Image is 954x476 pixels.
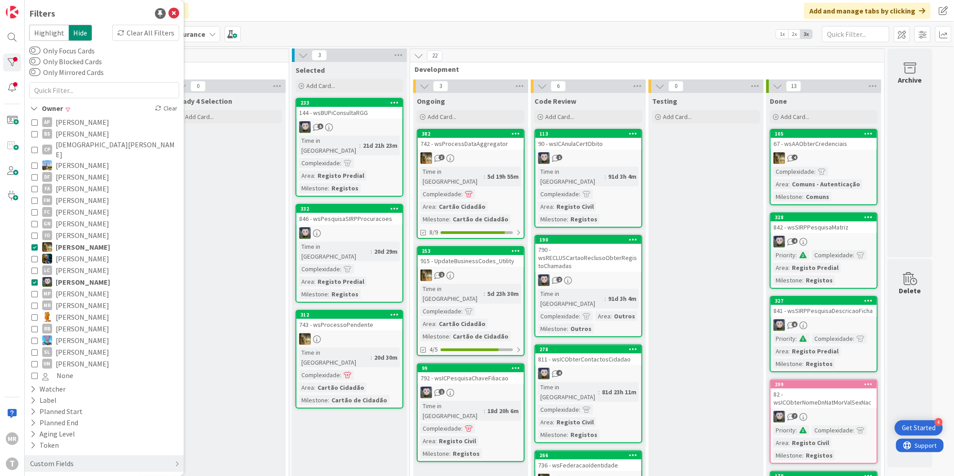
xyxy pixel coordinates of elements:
[340,264,341,274] span: :
[439,154,445,160] span: 3
[340,370,341,380] span: :
[31,183,177,194] button: FA [PERSON_NAME]
[31,116,177,128] button: AP [PERSON_NAME]
[579,189,580,199] span: :
[418,372,524,384] div: 792 - wsICPesquisaChaveFiliacao
[296,204,403,303] a: 332846 - wsPesquisaSIRPProcuracoesLSTime in [GEOGRAPHIC_DATA]:20d 29mComplexidade:Area:Registo Pr...
[535,236,641,244] div: 190
[299,277,314,286] div: Area
[56,128,109,140] span: [PERSON_NAME]
[605,172,606,181] span: :
[853,334,854,344] span: :
[435,319,437,329] span: :
[299,171,314,181] div: Area
[315,383,367,392] div: Cartão Cidadão
[296,99,402,119] div: 233144 - wsBUPiConsultaRGG
[539,237,641,243] div: 190
[484,289,485,299] span: :
[42,254,52,264] img: JC
[296,205,402,225] div: 332846 - wsPesquisaSIRPProcuracoes
[300,206,402,212] div: 332
[296,310,403,409] a: 312743 - wsProcessoPendenteJCTime in [GEOGRAPHIC_DATA]:20d 30mComplexidade:Area:Cartão CidadãoMil...
[812,334,853,344] div: Complexidade
[296,99,402,107] div: 233
[773,236,785,247] img: LS
[773,346,788,356] div: Area
[31,194,177,206] button: FM [PERSON_NAME]
[792,322,798,327] span: 6
[420,319,435,329] div: Area
[19,1,41,12] span: Support
[792,154,798,160] span: 4
[795,250,797,260] span: :
[538,189,579,199] div: Complexidade
[804,359,835,369] div: Registos
[56,311,109,323] span: [PERSON_NAME]
[775,214,877,220] div: 328
[773,319,785,331] img: LS
[771,380,877,408] div: 29982 - wsICObterNomeDnNatMorValSexNac
[418,364,524,372] div: 99
[372,353,400,362] div: 20d 30m
[328,395,329,405] span: :
[539,131,641,137] div: 113
[535,368,641,379] div: LS
[420,202,435,212] div: Area
[56,335,109,346] span: [PERSON_NAME]
[788,179,790,189] span: :
[420,269,432,281] img: JC
[553,417,554,427] span: :
[535,130,641,138] div: 113
[56,358,109,370] span: [PERSON_NAME]
[56,140,177,159] span: [DEMOGRAPHIC_DATA][PERSON_NAME]
[31,311,177,323] button: RL [PERSON_NAME]
[42,335,52,345] img: SF
[420,331,449,341] div: Milestone
[535,152,641,164] div: LS
[420,306,461,316] div: Complexidade
[29,45,95,56] label: Only Focus Cards
[773,192,802,202] div: Milestone
[296,107,402,119] div: 144 - wsBUPiConsultaRGG
[773,167,814,176] div: Complexidade
[553,202,554,212] span: :
[296,311,402,319] div: 312
[299,289,328,299] div: Milestone
[42,277,52,287] img: LS
[31,206,177,218] button: FC [PERSON_NAME]
[770,379,878,464] a: 29982 - wsICObterNomeDnNatMorValSexNacLSPriority:Complexidade:Area:Registo CivilMilestone:Registos
[538,202,553,212] div: Area
[538,368,550,379] img: LS
[417,363,525,462] a: 99792 - wsICPesquisaChaveFiliacaoLSTime in [GEOGRAPHIC_DATA]:18d 20h 6mComplexidade:Area:Registo ...
[371,353,372,362] span: :
[185,113,214,121] span: Add Card...
[439,389,445,395] span: 1
[606,172,639,181] div: 91d 3h 4m
[42,359,52,369] div: VM
[771,236,877,247] div: LS
[42,145,52,154] div: CP
[484,406,485,416] span: :
[422,365,524,371] div: 99
[31,171,177,183] button: DF [PERSON_NAME]
[535,138,641,150] div: 90 - wsICAnulaCertObito
[485,289,521,299] div: 5d 23h 30m
[42,300,52,310] div: MR
[485,406,521,416] div: 18d 20h 6m
[42,117,52,127] div: AP
[56,171,109,183] span: [PERSON_NAME]
[538,167,605,186] div: Time in [GEOGRAPHIC_DATA]
[31,159,177,171] button: DG [PERSON_NAME]
[296,227,402,239] div: LS
[42,265,52,275] div: LC
[318,123,323,129] span: 5
[299,121,311,133] img: LS
[57,370,73,381] span: None
[600,387,639,397] div: 81d 23h 11m
[42,207,52,217] div: FC
[461,306,463,316] span: :
[56,194,109,206] span: [PERSON_NAME]
[795,334,797,344] span: :
[771,297,877,305] div: 327
[418,255,524,267] div: 915 - UpdateBusinessCodes_Utility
